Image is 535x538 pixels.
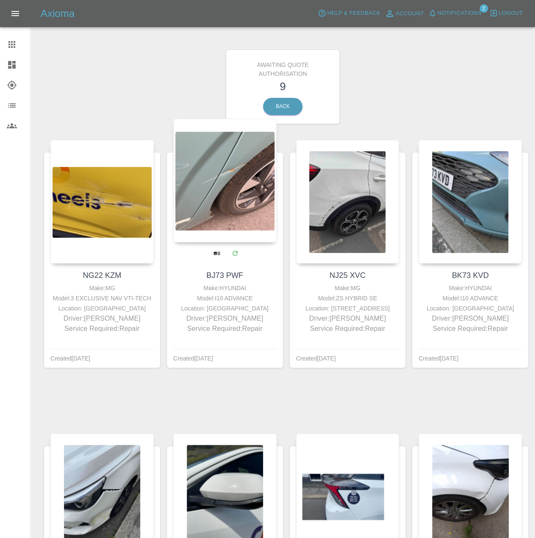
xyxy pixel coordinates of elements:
[53,313,152,324] p: Driver: [PERSON_NAME]
[50,353,90,363] div: Created [DATE]
[53,293,152,303] div: Model: 3 EXCLUSIVE NAV VTI-TECH
[327,8,380,18] span: Help & Feedback
[208,244,225,262] a: View
[383,7,426,20] a: Account
[298,313,397,324] p: Driver: [PERSON_NAME]
[421,324,520,334] p: Service Required: Repair
[419,353,458,363] div: Created [DATE]
[175,324,274,334] p: Service Required: Repair
[330,271,366,280] a: NJ25 XVC
[175,293,274,303] div: Model: I10 ADVANCE
[206,271,243,280] a: BJ73 PWF
[426,7,484,20] button: Notifications
[263,98,302,115] a: Back
[175,313,274,324] p: Driver: [PERSON_NAME]
[83,271,121,280] a: NG22 KZM
[233,78,333,94] h3: 9
[233,56,333,78] h6: Awaiting Quote Authorisation
[296,353,336,363] div: Created [DATE]
[480,4,488,13] span: 2
[396,9,424,19] span: Account
[175,283,274,293] div: Make: HYUNDAI
[298,283,397,293] div: Make: MG
[421,293,520,303] div: Model: I10 ADVANCE
[53,324,152,334] p: Service Required: Repair
[487,7,525,20] button: Logout
[298,324,397,334] p: Service Required: Repair
[421,283,520,293] div: Make: HYUNDAI
[421,313,520,324] p: Driver: [PERSON_NAME]
[226,244,244,262] a: Modify
[499,8,523,18] span: Logout
[41,7,75,20] h5: Axioma
[452,271,489,280] a: BK73 KVD
[53,283,152,293] div: Make: MG
[298,303,397,313] div: Location: [STREET_ADDRESS]
[438,8,482,18] span: Notifications
[173,353,213,363] div: Created [DATE]
[298,293,397,303] div: Model: ZS HYBRID SE
[421,303,520,313] div: Location: [GEOGRAPHIC_DATA]
[53,303,152,313] div: Location: [GEOGRAPHIC_DATA]
[316,7,382,20] button: Help & Feedback
[5,3,25,24] button: Open drawer
[175,303,274,313] div: Location: [GEOGRAPHIC_DATA]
